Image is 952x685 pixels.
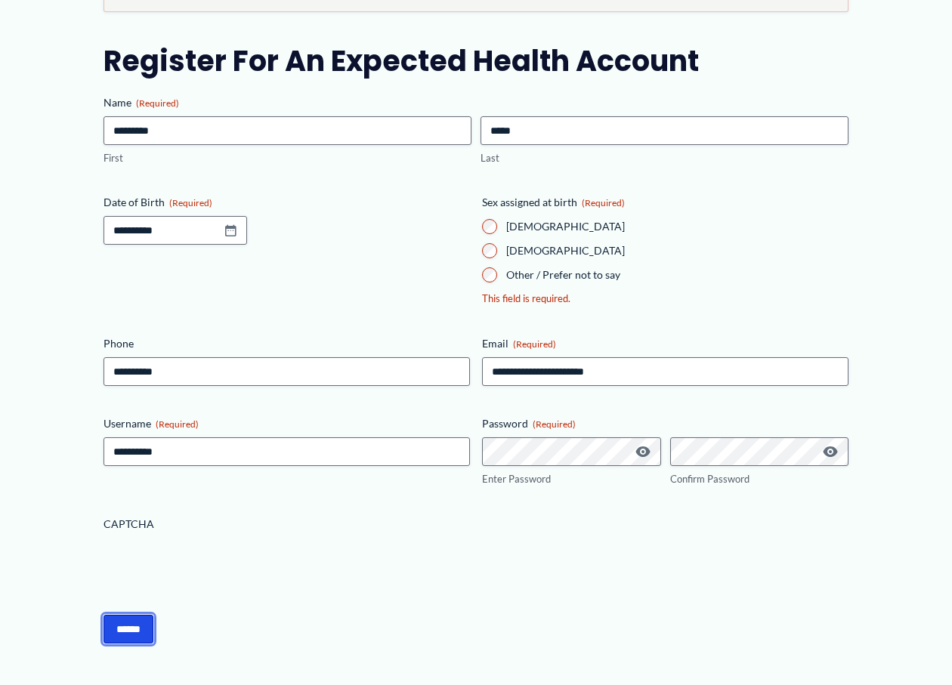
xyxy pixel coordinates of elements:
label: First [104,151,471,165]
label: Other / Prefer not to say [506,267,848,282]
label: Last [481,151,848,165]
button: Show Password [821,443,839,461]
span: (Required) [582,197,625,208]
legend: Name [104,95,179,110]
span: (Required) [533,418,576,430]
span: (Required) [513,338,556,350]
legend: Sex assigned at birth [482,195,625,210]
span: (Required) [136,97,179,109]
button: Show Password [634,443,652,461]
label: Phone [104,336,470,351]
label: CAPTCHA [104,517,849,532]
iframe: reCAPTCHA [104,538,333,597]
span: (Required) [156,418,199,430]
label: Confirm Password [670,472,849,486]
legend: Password [482,416,576,431]
label: Email [482,336,848,351]
h2: Register for an Expected Health Account [104,42,849,79]
label: [DEMOGRAPHIC_DATA] [506,243,848,258]
label: Enter Password [482,472,661,486]
div: This field is required. [482,292,848,306]
label: Date of Birth [104,195,470,210]
span: (Required) [169,197,212,208]
label: [DEMOGRAPHIC_DATA] [506,219,848,234]
label: Username [104,416,470,431]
